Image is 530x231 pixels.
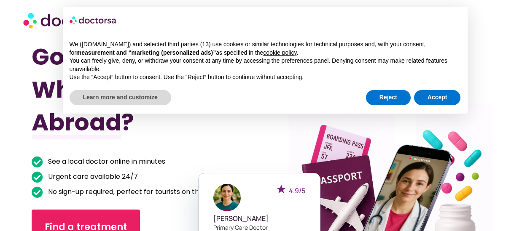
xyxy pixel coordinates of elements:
[32,40,230,139] h1: Got Sick While Traveling Abroad?
[70,40,461,57] p: We ([DOMAIN_NAME]) and selected third parties (13) use cookies or similar technologies for techni...
[213,215,305,223] h5: [PERSON_NAME]
[46,171,138,183] span: Urgent care available 24/7
[70,57,461,73] p: You can freely give, deny, or withdraw your consent at any time by accessing the preferences pane...
[366,90,411,105] button: Reject
[70,73,461,82] p: Use the “Accept” button to consent. Use the “Reject” button to continue without accepting.
[46,186,213,198] span: No sign-up required, perfect for tourists on the go
[414,90,461,105] button: Accept
[70,13,117,27] img: logo
[70,90,171,105] button: Learn more and customize
[76,49,216,56] strong: measurement and “marketing (personalized ads)”
[263,49,296,56] a: cookie policy
[46,156,165,167] span: See a local doctor online in minutes
[289,186,305,195] span: 4.9/5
